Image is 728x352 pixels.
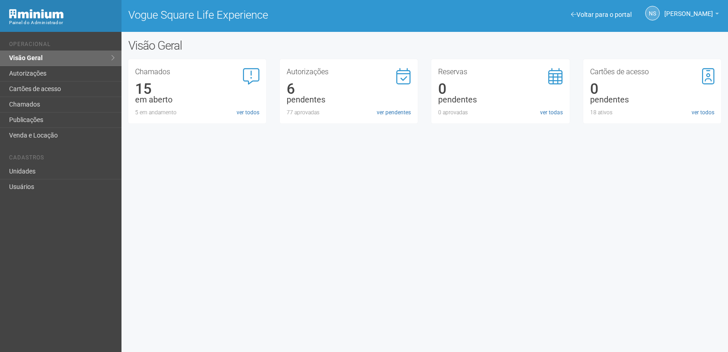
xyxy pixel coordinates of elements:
[664,11,719,19] a: [PERSON_NAME]
[9,41,115,51] li: Operacional
[438,68,562,76] h3: Reservas
[590,96,714,104] div: pendentes
[287,108,411,117] div: 77 aprovadas
[9,19,115,27] div: Painel do Administrador
[237,108,259,117] a: ver todos
[9,154,115,164] li: Cadastros
[128,39,368,52] h2: Visão Geral
[590,108,714,117] div: 18 ativos
[590,85,714,93] div: 0
[664,1,713,17] span: Nicolle Silva
[571,11,632,18] a: Voltar para o portal
[135,85,259,93] div: 15
[135,68,259,76] h3: Chamados
[128,9,418,21] h1: Vogue Square Life Experience
[9,9,64,19] img: Minium
[377,108,411,117] a: ver pendentes
[692,108,714,117] a: ver todos
[135,108,259,117] div: 5 em andamento
[438,85,562,93] div: 0
[135,96,259,104] div: em aberto
[438,108,562,117] div: 0 aprovadas
[645,6,660,20] a: NS
[540,108,563,117] a: ver todas
[438,96,562,104] div: pendentes
[590,68,714,76] h3: Cartões de acesso
[287,85,411,93] div: 6
[287,68,411,76] h3: Autorizações
[287,96,411,104] div: pendentes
